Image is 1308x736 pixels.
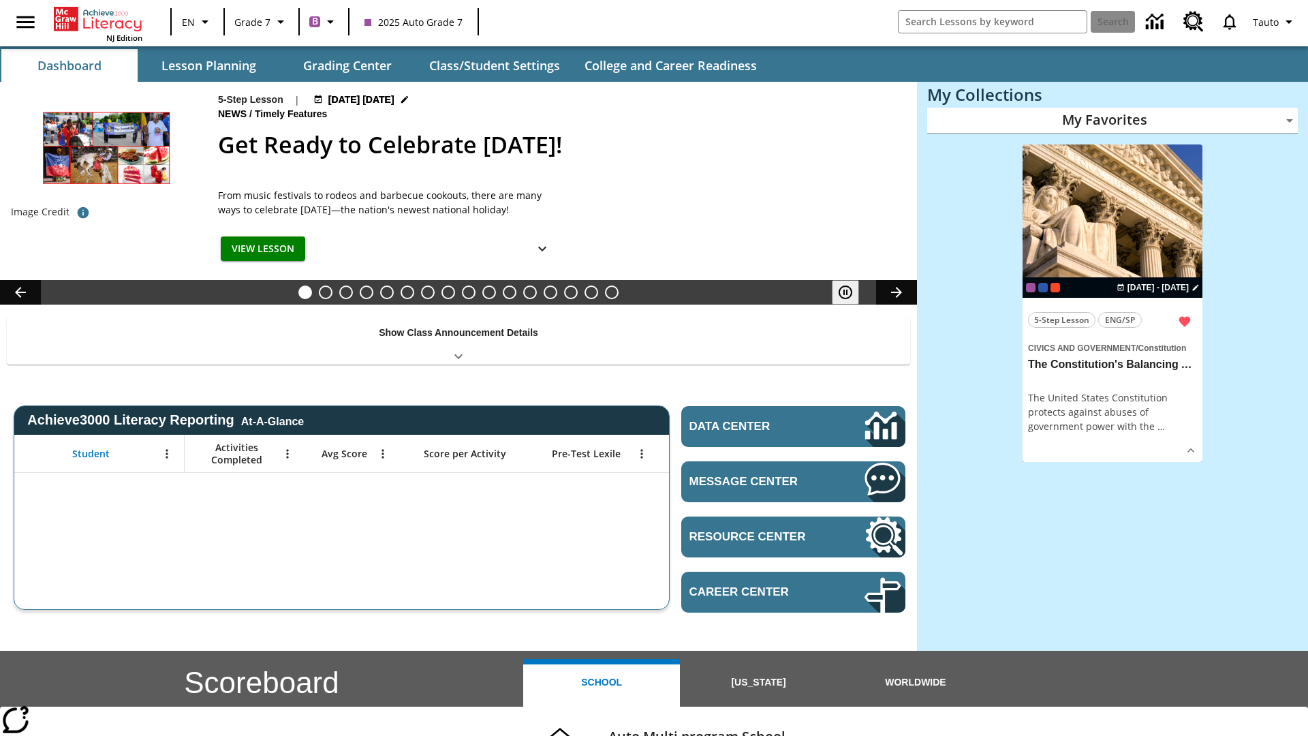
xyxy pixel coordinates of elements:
span: NJ Edition [106,33,142,43]
h3: The Constitution's Balancing Act [1028,358,1197,372]
div: My Favorites [927,108,1298,134]
button: Remove from Favorites [1172,309,1197,334]
button: Slide 9 Attack of the Terrifying Tomatoes [462,286,476,299]
button: ENG/SP [1098,312,1142,328]
span: News [218,107,249,122]
button: Dashboard [1,49,138,82]
span: | [294,93,300,107]
span: Topic: Civics and Government/Constitution [1028,340,1197,355]
a: Resource Center, Will open in new tab [681,517,905,557]
span: Data Center [689,420,818,433]
span: B [312,13,318,30]
a: Data Center [681,406,905,447]
button: College and Career Readiness [574,49,768,82]
img: Photos of red foods and of people celebrating Juneteenth at parades, Opal's Walk, and at a rodeo. [11,93,202,200]
span: Resource Center [689,530,824,544]
a: Notifications [1212,4,1247,40]
button: Slide 5 Cruise Ships: Making Waves [380,286,394,299]
span: From music festivals to rodeos and barbecue cookouts, there are many ways to celebrate Juneteenth... [218,188,559,217]
div: Pause [832,280,873,305]
span: … [1157,420,1165,433]
span: / [1136,343,1138,353]
button: Slide 14 Career Lesson [564,286,578,299]
button: Slide 8 Solar Power to the People [441,286,455,299]
button: Profile/Settings [1247,10,1303,34]
button: Show Details [529,236,556,262]
p: Show Class Announcement Details [379,326,538,340]
button: Grading Center [279,49,416,82]
span: Career Center [689,585,824,599]
div: The United States Constitution protects against abuses of government power with the [1028,390,1197,433]
span: / [249,108,252,119]
a: Data Center [1138,3,1175,41]
button: Slide 3 Free Returns: A Gain or a Drain? [339,286,353,299]
span: Tauto [1253,15,1279,29]
span: Message Center [689,475,824,489]
button: Open Menu [373,444,393,464]
button: Slide 13 Pre-release lesson [544,286,557,299]
button: Pause [832,280,859,305]
button: Lesson Planning [140,49,277,82]
h3: My Collections [927,85,1298,104]
button: [US_STATE] [680,659,837,707]
div: At-A-Glance [241,413,304,428]
a: Career Center [681,572,905,613]
div: From music festivals to rodeos and barbecue cookouts, there are many ways to celebrate [DATE]—the... [218,188,559,217]
input: search field [899,11,1087,33]
span: Activities Completed [191,442,281,466]
p: 5-Step Lesson [218,93,283,107]
a: Resource Center, Will open in new tab [1175,3,1212,40]
button: Language: EN, Select a language [176,10,219,34]
button: Slide 16 Point of View [605,286,619,299]
div: Show Class Announcement Details [7,318,910,365]
button: Boost Class color is purple. Change class color [304,10,344,34]
button: Grade: Grade 7, Select a grade [229,10,294,34]
button: Open Menu [632,444,652,464]
span: Avg Score [322,448,367,460]
button: Worldwide [837,659,994,707]
span: EN [182,15,195,29]
button: Class/Student Settings [418,49,571,82]
button: Show Details [1181,440,1201,461]
span: Achieve3000 Literacy Reporting [27,412,304,428]
span: 5-Step Lesson [1034,313,1089,327]
span: 2025 Auto Grade 7 [364,15,463,29]
button: Slide 6 Private! Keep Out! [401,286,414,299]
span: [DATE] [DATE] [328,93,394,107]
span: Student [72,448,110,460]
div: lesson details [1023,144,1202,463]
h2: Get Ready to Celebrate Juneteenth! [218,127,901,162]
button: Aug 24 - Aug 24 Choose Dates [1114,281,1202,294]
span: Grade 7 [234,15,270,29]
button: Lesson carousel, Next [876,280,917,305]
a: Message Center [681,461,905,502]
a: Home [54,5,142,33]
div: Home [54,4,142,43]
div: Current Class [1026,283,1035,292]
button: Image credit: Top, left to right: Aaron of L.A. Photography/Shutterstock; Aaron of L.A. Photograp... [69,200,97,225]
span: Civics and Government [1028,343,1136,353]
button: Slide 4 Time for Moon Rules? [360,286,373,299]
span: Constitution [1138,343,1187,353]
div: OL 2025 Auto Grade 8 [1038,283,1048,292]
span: [DATE] - [DATE] [1127,281,1189,294]
span: Pre-Test Lexile [552,448,621,460]
button: Slide 12 Mixed Practice: Citing Evidence [523,286,537,299]
div: Test 1 [1050,283,1060,292]
button: School [523,659,680,707]
button: Open Menu [277,444,298,464]
span: ENG/SP [1105,313,1135,327]
button: Slide 1 Get Ready to Celebrate Juneteenth! [298,286,312,299]
button: Open Menu [157,444,177,464]
button: Slide 11 The Invasion of the Free CD [503,286,516,299]
button: Slide 15 The Constitution's Balancing Act [585,286,598,299]
button: Jul 17 - Jun 30 Choose Dates [311,93,412,107]
button: Slide 10 Fashion Forward in Ancient Rome [482,286,496,299]
button: Slide 7 The Last Homesteaders [421,286,435,299]
span: Score per Activity [424,448,506,460]
button: Slide 2 Back On Earth [319,286,332,299]
button: View Lesson [221,236,305,262]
